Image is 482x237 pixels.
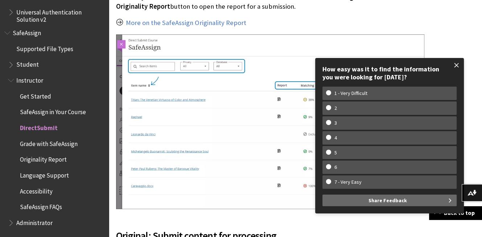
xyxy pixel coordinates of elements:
w-span: 5 [326,150,345,156]
button: Share Feedback [322,195,457,206]
w-span: 4 [326,135,345,141]
span: DirectSubmit [20,122,58,132]
span: Instructor [16,74,43,84]
span: SafeAssign in Your Course [20,106,86,116]
a: More on the SafeAssign Originality Report [126,18,246,27]
div: How easy was it to find the information you were looking for [DATE]? [322,65,457,81]
span: SafeAssign FAQs [20,201,62,211]
span: Share Feedback [368,195,407,206]
span: Supported File Types [16,43,73,53]
span: Accessibility [20,185,53,195]
span: Administrator [16,217,53,226]
span: SafeAssign [13,27,41,37]
span: Get Started [20,90,51,100]
span: Language Support [20,169,69,179]
w-span: 6 [326,164,345,170]
w-span: 3 [326,120,345,126]
nav: Book outline for Blackboard SafeAssign [4,27,104,229]
span: Student [16,59,39,68]
w-span: 2 [326,105,345,111]
span: Universal Authentication Solution v2 [16,6,104,23]
span: Originality Report [20,154,67,163]
w-span: 7 - Very Easy [326,179,370,185]
w-span: 1 - Very Difficult [326,90,376,96]
span: Grade with SafeAssign [20,138,78,147]
img: Direct Submit page [116,34,424,209]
